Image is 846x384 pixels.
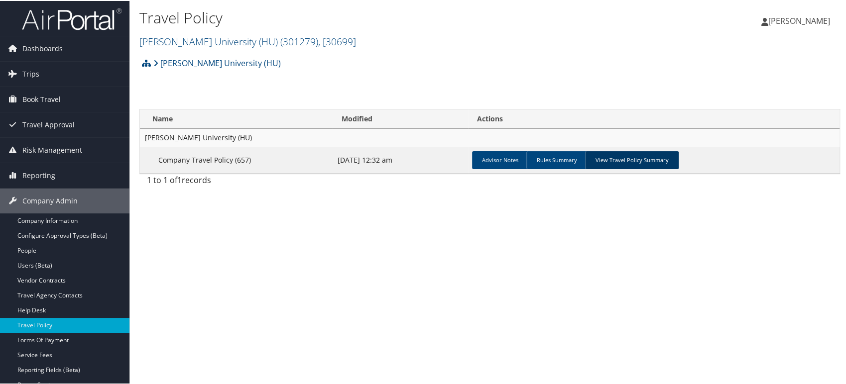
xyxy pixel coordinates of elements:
[333,146,468,173] td: [DATE] 12:32 am
[318,34,356,47] span: , [ 30699 ]
[472,150,528,168] a: Advisor Notes
[768,14,830,25] span: [PERSON_NAME]
[22,162,55,187] span: Reporting
[22,86,61,111] span: Book Travel
[22,111,75,136] span: Travel Approval
[22,35,63,60] span: Dashboards
[140,108,333,128] th: Name: activate to sort column ascending
[280,34,318,47] span: ( 301279 )
[22,137,82,162] span: Risk Management
[22,188,78,212] span: Company Admin
[139,6,606,27] h1: Travel Policy
[468,108,840,128] th: Actions
[585,150,679,168] a: View Travel Policy Summary
[22,61,39,86] span: Trips
[22,6,121,30] img: airportal-logo.png
[139,34,356,47] a: [PERSON_NAME] University (HU)
[177,174,182,185] span: 1
[140,146,333,173] td: Company Travel Policy (657)
[153,52,281,72] a: [PERSON_NAME] University (HU)
[526,150,587,168] a: Rules Summary
[761,5,840,35] a: [PERSON_NAME]
[333,108,468,128] th: Modified: activate to sort column ascending
[147,173,307,190] div: 1 to 1 of records
[140,128,840,146] td: [PERSON_NAME] University (HU)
